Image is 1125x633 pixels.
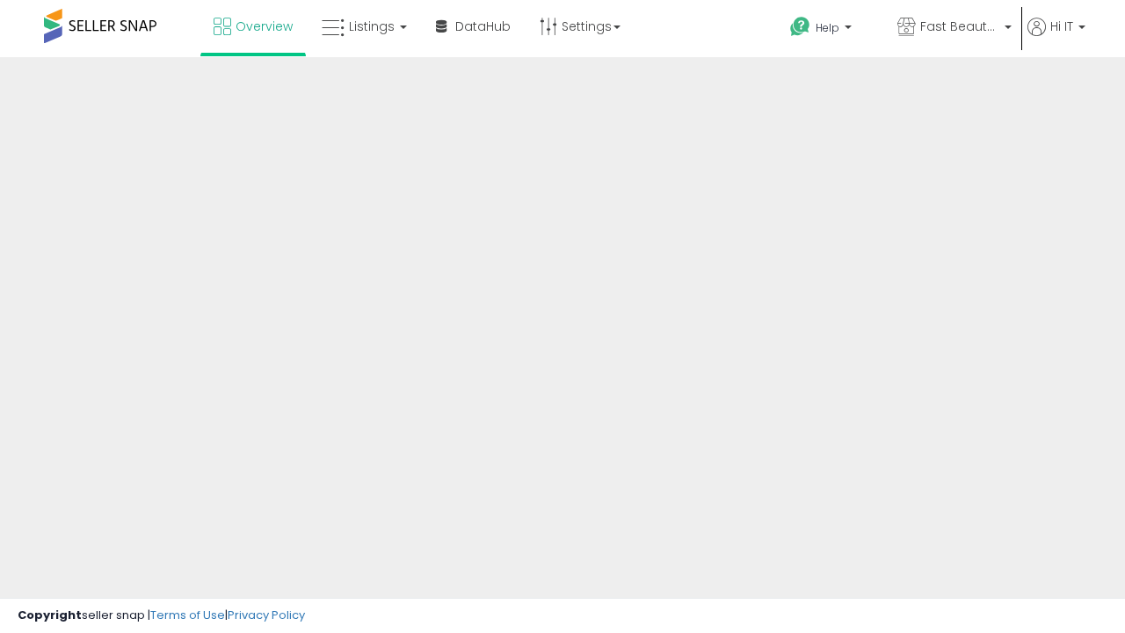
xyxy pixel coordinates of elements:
[455,18,511,35] span: DataHub
[228,607,305,623] a: Privacy Policy
[816,20,839,35] span: Help
[1027,18,1085,57] a: Hi IT
[349,18,395,35] span: Listings
[18,607,82,623] strong: Copyright
[789,16,811,38] i: Get Help
[18,608,305,624] div: seller snap | |
[920,18,999,35] span: Fast Beauty ([GEOGRAPHIC_DATA])
[1050,18,1073,35] span: Hi IT
[236,18,293,35] span: Overview
[150,607,225,623] a: Terms of Use
[776,3,882,57] a: Help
